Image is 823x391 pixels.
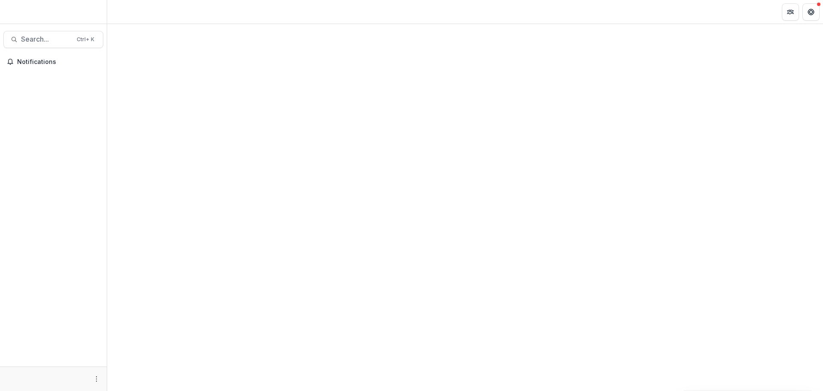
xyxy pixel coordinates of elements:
[91,374,102,384] button: More
[17,58,100,66] span: Notifications
[3,31,103,48] button: Search...
[111,6,147,18] nav: breadcrumb
[782,3,799,21] button: Partners
[802,3,820,21] button: Get Help
[21,35,72,43] span: Search...
[75,35,96,44] div: Ctrl + K
[3,55,103,69] button: Notifications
